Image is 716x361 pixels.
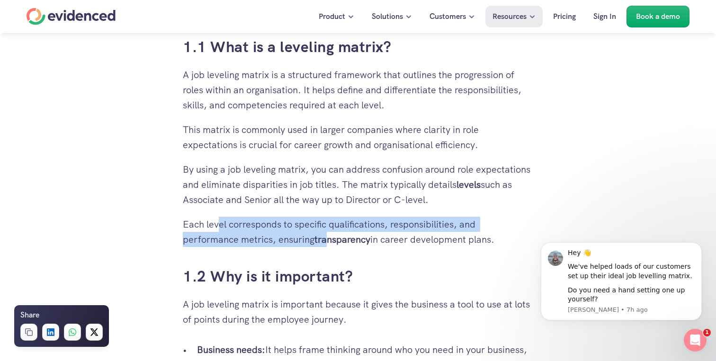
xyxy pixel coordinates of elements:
p: Book a demo [636,10,680,23]
p: Customers [430,10,466,23]
h6: Share [20,309,39,321]
p: Resources [492,10,527,23]
p: Solutions [372,10,403,23]
a: Home [27,8,116,25]
p: A job leveling matrix is important because it gives the business a tool to use at lots of points ... [183,297,533,327]
iframe: Intercom live chat [684,329,707,352]
strong: Business needs: [197,343,265,356]
span: 1 [703,329,711,336]
p: Sign In [593,10,616,23]
a: Book a demo [626,6,689,27]
p: Each level corresponds to specific qualifications, responsibilities, and performance metrics, ens... [183,217,533,247]
a: 1.2 Why is it important? [183,266,353,286]
p: By using a job leveling matrix, you can address confusion around role expectations and eliminate ... [183,162,533,207]
p: Product [319,10,345,23]
strong: levels [456,178,481,191]
p: This matrix is commonly used in larger companies where clarity in role expectations is crucial fo... [183,122,533,152]
p: Pricing [553,10,576,23]
p: A job leveling matrix is a structured framework that outlines the progression of roles within an ... [183,67,533,113]
a: Pricing [546,6,583,27]
iframe: Intercom notifications message [527,229,716,335]
a: Sign In [586,6,623,27]
strong: transparency [314,233,370,246]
